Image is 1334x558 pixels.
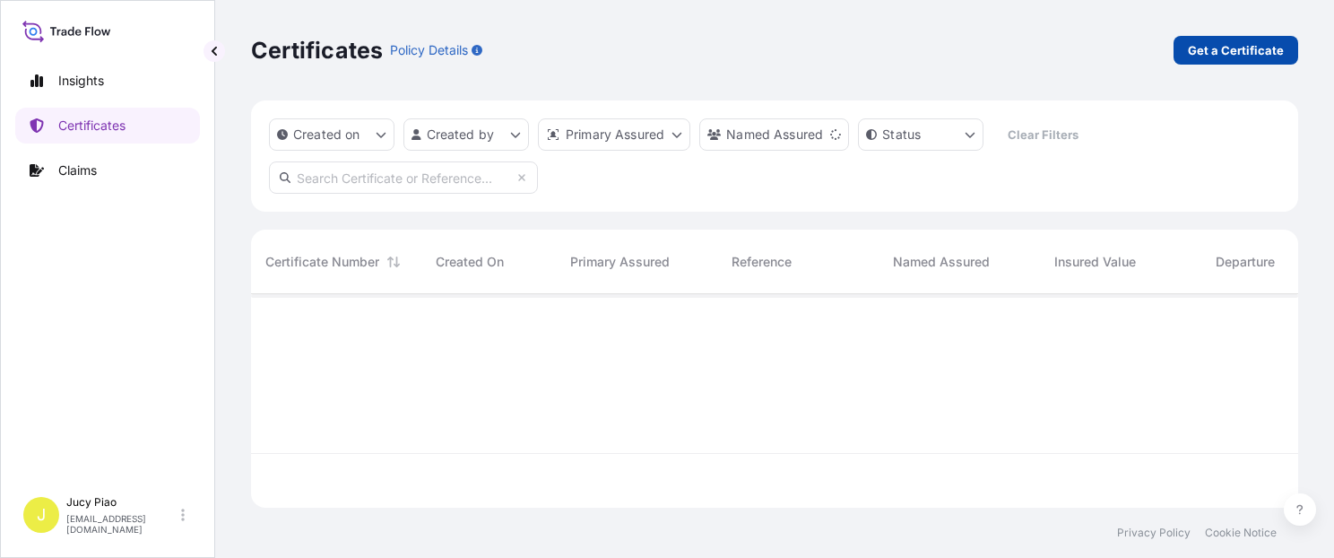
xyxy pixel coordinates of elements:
[15,63,200,99] a: Insights
[15,153,200,188] a: Claims
[403,118,529,151] button: createdBy Filter options
[251,36,383,65] p: Certificates
[1174,36,1298,65] a: Get a Certificate
[992,120,1093,149] button: Clear Filters
[1117,526,1191,540] a: Privacy Policy
[1188,41,1284,59] p: Get a Certificate
[1008,126,1078,144] p: Clear Filters
[732,253,792,271] span: Reference
[293,126,360,144] p: Created on
[269,118,394,151] button: createdOn Filter options
[58,72,104,90] p: Insights
[538,118,690,151] button: distributor Filter options
[1054,253,1136,271] span: Insured Value
[66,495,178,510] p: Jucy Piao
[383,251,404,273] button: Sort
[390,41,468,59] p: Policy Details
[566,126,664,144] p: Primary Assured
[269,161,538,194] input: Search Certificate or Reference...
[858,118,983,151] button: certificateStatus Filter options
[58,161,97,179] p: Claims
[882,126,921,144] p: Status
[1216,253,1275,271] span: Departure
[893,253,990,271] span: Named Assured
[699,118,849,151] button: cargoOwner Filter options
[726,126,823,144] p: Named Assured
[37,506,46,524] span: J
[436,253,504,271] span: Created On
[427,126,495,144] p: Created by
[570,253,670,271] span: Primary Assured
[1205,526,1277,540] a: Cookie Notice
[265,253,379,271] span: Certificate Number
[66,513,178,535] p: [EMAIL_ADDRESS][DOMAIN_NAME]
[58,117,126,135] p: Certificates
[15,108,200,144] a: Certificates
